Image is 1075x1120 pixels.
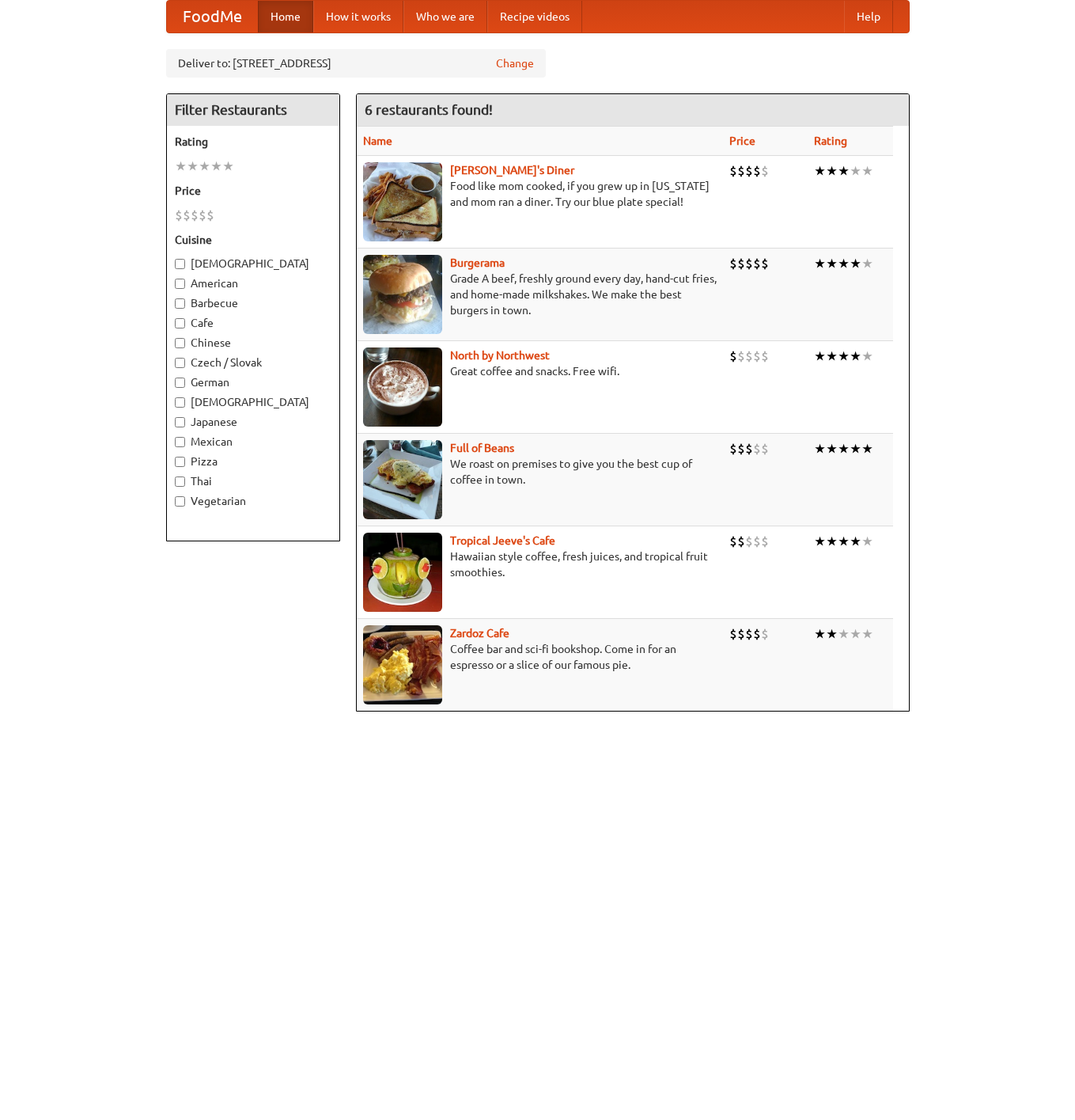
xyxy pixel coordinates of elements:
[814,162,826,180] li: ★
[175,158,187,175] li: ★
[175,315,331,331] label: Cafe
[761,533,769,550] li: $
[175,275,331,291] label: American
[737,255,745,272] li: $
[363,549,717,580] p: Hawaiian style coffee, fresh juices, and tropical fruit smoothies.
[175,417,185,427] input: Japanese
[166,49,546,78] div: Deliver to: [STREET_ADDRESS]
[844,1,893,32] a: Help
[861,162,873,180] li: ★
[363,255,442,334] img: burgerama.jpg
[363,625,442,704] img: zardoz.jpg
[753,625,761,643] li: $
[753,255,761,272] li: $
[258,1,313,32] a: Home
[838,440,850,457] li: ★
[729,440,737,457] li: $
[737,440,745,457] li: $
[737,347,745,365] li: $
[175,355,331,370] label: Czech / Slovak
[826,625,838,643] li: ★
[175,279,185,289] input: American
[850,162,861,180] li: ★
[363,641,717,673] p: Coffee bar and sci-fi bookshop. Come in for an espresso or a slice of our famous pie.
[761,625,769,643] li: $
[365,102,493,117] ng-pluralize: 6 restaurants found!
[838,347,850,365] li: ★
[814,440,826,457] li: ★
[175,335,331,351] label: Chinese
[814,347,826,365] li: ★
[363,347,442,427] img: north.jpg
[210,158,222,175] li: ★
[729,347,737,365] li: $
[861,255,873,272] li: ★
[826,533,838,550] li: ★
[175,476,185,487] input: Thai
[861,347,873,365] li: ★
[729,135,755,147] a: Price
[737,533,745,550] li: $
[187,158,199,175] li: ★
[737,162,745,180] li: $
[745,440,753,457] li: $
[175,183,331,199] h5: Price
[450,256,505,269] b: Burgerama
[838,625,850,643] li: ★
[745,255,753,272] li: $
[363,271,717,318] p: Grade A beef, freshly ground every day, hand-cut fries, and home-made milkshakes. We make the bes...
[175,473,331,489] label: Thai
[175,378,185,388] input: German
[850,625,861,643] li: ★
[175,394,331,410] label: [DEMOGRAPHIC_DATA]
[363,178,717,210] p: Food like mom cooked, if you grew up in [US_STATE] and mom ran a diner. Try our blue plate special!
[814,533,826,550] li: ★
[175,318,185,328] input: Cafe
[753,440,761,457] li: $
[363,162,442,241] img: sallys.jpg
[450,349,550,362] a: North by Northwest
[753,347,761,365] li: $
[761,255,769,272] li: $
[175,457,185,467] input: Pizza
[450,442,514,454] a: Full of Beans
[175,358,185,368] input: Czech / Slovak
[175,259,185,269] input: [DEMOGRAPHIC_DATA]
[363,135,392,147] a: Name
[183,207,191,224] li: $
[753,533,761,550] li: $
[496,55,534,71] a: Change
[850,533,861,550] li: ★
[222,158,234,175] li: ★
[175,437,185,447] input: Mexican
[761,347,769,365] li: $
[826,255,838,272] li: ★
[363,440,442,519] img: beans.jpg
[745,625,753,643] li: $
[403,1,487,32] a: Who we are
[175,434,331,450] label: Mexican
[363,533,442,612] img: jeeves.jpg
[175,207,183,224] li: $
[175,496,185,507] input: Vegetarian
[761,162,769,180] li: $
[363,456,717,488] p: We roast on premises to give you the best cup of coffee in town.
[199,207,206,224] li: $
[175,397,185,408] input: [DEMOGRAPHIC_DATA]
[814,625,826,643] li: ★
[729,255,737,272] li: $
[745,162,753,180] li: $
[838,162,850,180] li: ★
[199,158,210,175] li: ★
[826,162,838,180] li: ★
[753,162,761,180] li: $
[363,363,717,379] p: Great coffee and snacks. Free wifi.
[861,440,873,457] li: ★
[838,533,850,550] li: ★
[814,255,826,272] li: ★
[450,627,509,640] a: Zardoz Cafe
[167,94,339,126] h4: Filter Restaurants
[737,625,745,643] li: $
